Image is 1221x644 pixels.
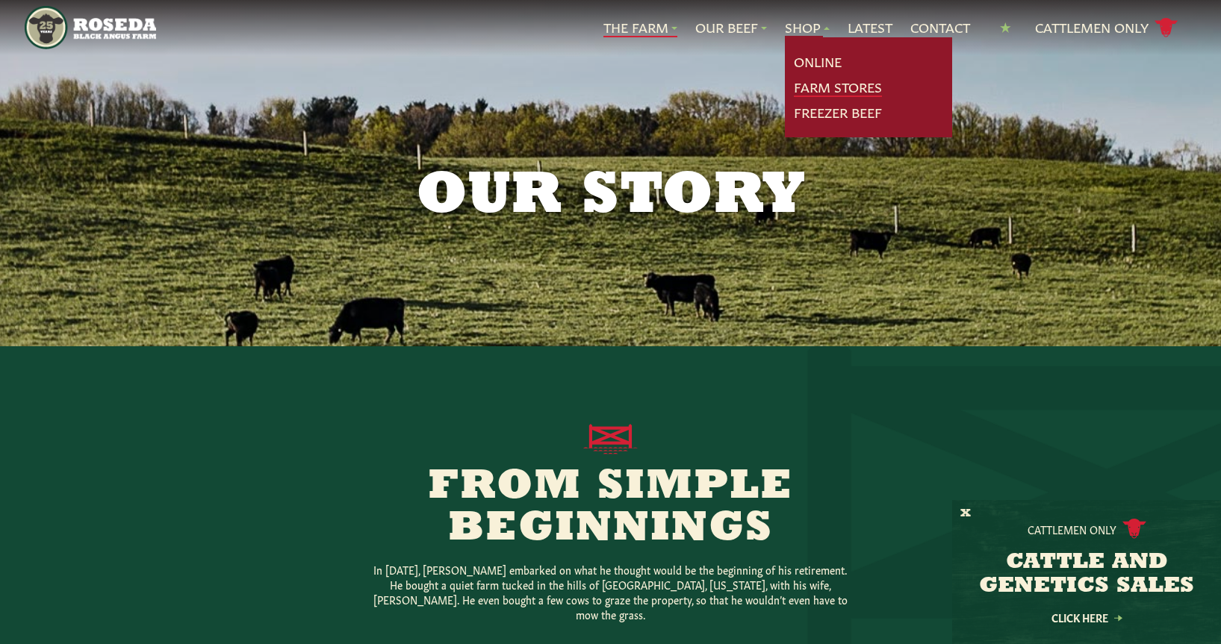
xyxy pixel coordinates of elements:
[848,18,892,37] a: Latest
[25,6,157,49] img: https://roseda.com/wp-content/uploads/2021/05/roseda-25-header.png
[794,78,882,97] a: Farm Stores
[695,18,767,37] a: Our Beef
[794,103,882,122] a: Freezer Beef
[785,18,830,37] a: Shop
[372,562,850,622] p: In [DATE], [PERSON_NAME] embarked on what he thought would be the beginning of his retirement. He...
[324,466,898,550] h2: From Simple Beginnings
[971,551,1202,598] h3: CATTLE AND GENETICS SALES
[1028,522,1116,537] p: Cattlemen Only
[229,167,993,227] h1: Our Story
[603,18,677,37] a: The Farm
[794,52,842,72] a: Online
[1035,15,1178,41] a: Cattlemen Only
[1122,519,1146,539] img: cattle-icon.svg
[910,18,970,37] a: Contact
[1019,613,1154,622] a: Click Here
[960,506,971,522] button: X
